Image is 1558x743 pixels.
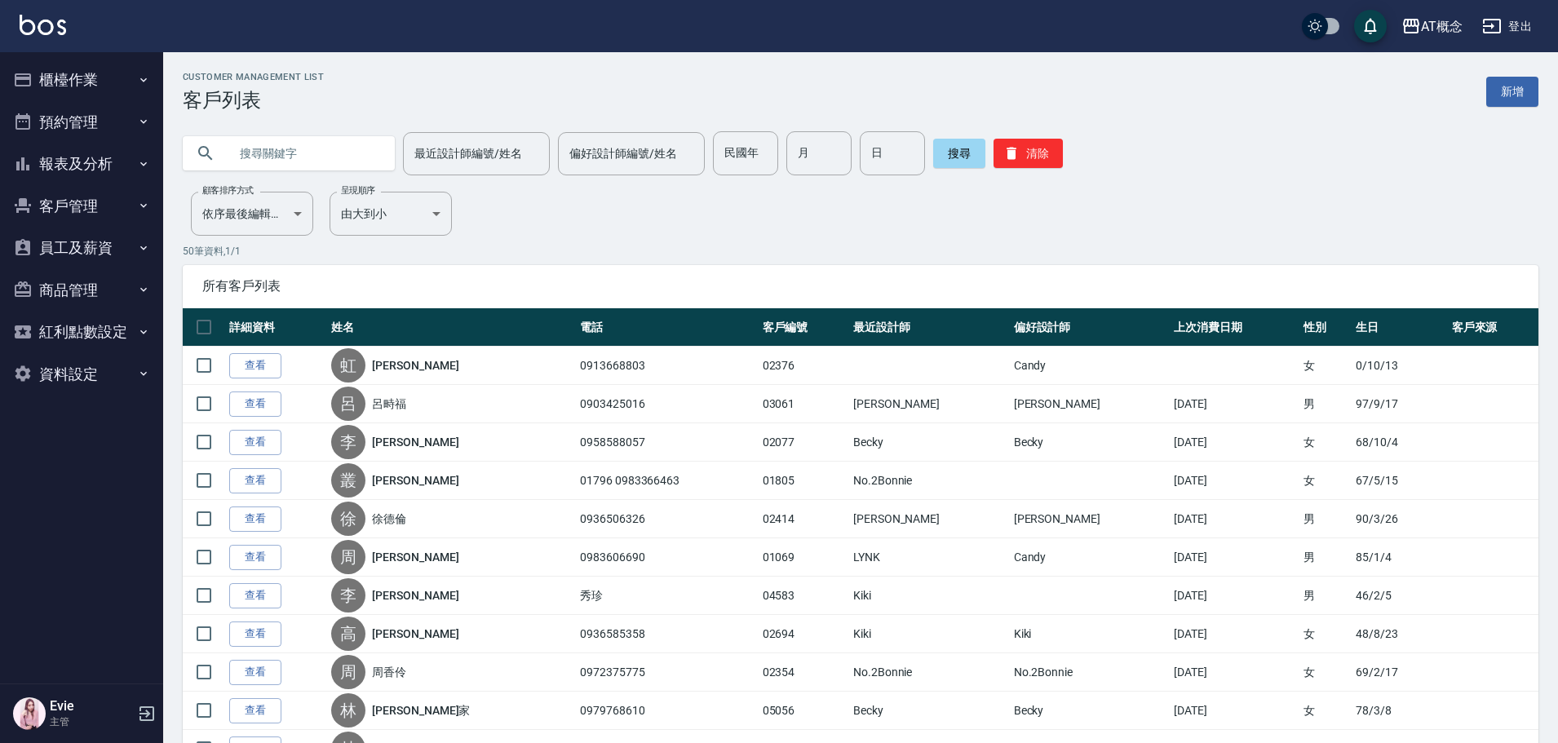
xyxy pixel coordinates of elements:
td: 0936585358 [576,615,759,653]
a: 查看 [229,353,281,378]
p: 50 筆資料, 1 / 1 [183,244,1538,259]
a: [PERSON_NAME]家 [372,702,470,719]
a: 新增 [1486,77,1538,107]
button: 客戶管理 [7,185,157,228]
a: [PERSON_NAME] [372,549,458,565]
td: 男 [1299,538,1352,577]
td: [PERSON_NAME] [849,500,1010,538]
h3: 客戶列表 [183,89,324,112]
a: [PERSON_NAME] [372,626,458,642]
a: 查看 [229,583,281,608]
td: 0903425016 [576,385,759,423]
a: 周香伶 [372,664,406,680]
div: 周 [331,655,365,689]
td: Kiki [849,615,1010,653]
td: 97/9/17 [1352,385,1448,423]
td: 女 [1299,462,1352,500]
div: 徐 [331,502,365,536]
th: 詳細資料 [225,308,327,347]
td: 67/5/15 [1352,462,1448,500]
td: 01805 [759,462,849,500]
td: [DATE] [1170,577,1299,615]
a: 查看 [229,621,281,647]
a: 查看 [229,468,281,493]
td: 04583 [759,577,849,615]
td: 女 [1299,692,1352,730]
td: 0972375775 [576,653,759,692]
td: 0958588057 [576,423,759,462]
th: 客戶編號 [759,308,849,347]
a: 徐德倫 [372,511,406,527]
th: 客戶來源 [1448,308,1538,347]
td: 46/2/5 [1352,577,1448,615]
td: 01069 [759,538,849,577]
th: 生日 [1352,308,1448,347]
a: [PERSON_NAME] [372,587,458,604]
td: 秀珍 [576,577,759,615]
a: [PERSON_NAME] [372,472,458,489]
td: Becky [1010,692,1171,730]
div: AT概念 [1421,16,1463,37]
td: 女 [1299,653,1352,692]
td: 78/3/8 [1352,692,1448,730]
td: No.2Bonnie [849,462,1010,500]
td: [DATE] [1170,615,1299,653]
td: 05056 [759,692,849,730]
button: 櫃檯作業 [7,59,157,101]
td: [DATE] [1170,462,1299,500]
td: No.2Bonnie [1010,653,1171,692]
label: 呈現順序 [341,184,375,197]
td: Candy [1010,347,1171,385]
td: 男 [1299,385,1352,423]
td: Candy [1010,538,1171,577]
button: 報表及分析 [7,143,157,185]
td: [DATE] [1170,538,1299,577]
td: [DATE] [1170,385,1299,423]
td: [PERSON_NAME] [1010,500,1171,538]
div: 李 [331,578,365,613]
td: Becky [849,423,1010,462]
td: 男 [1299,500,1352,538]
h2: Customer Management List [183,72,324,82]
td: 女 [1299,423,1352,462]
td: 02077 [759,423,849,462]
input: 搜尋關鍵字 [228,131,382,175]
td: Kiki [849,577,1010,615]
img: Logo [20,15,66,35]
img: Person [13,697,46,730]
button: 員工及薪資 [7,227,157,269]
td: [DATE] [1170,692,1299,730]
a: 查看 [229,698,281,723]
button: 登出 [1476,11,1538,42]
td: 女 [1299,615,1352,653]
td: [DATE] [1170,423,1299,462]
td: 48/8/23 [1352,615,1448,653]
div: 李 [331,425,365,459]
td: [PERSON_NAME] [1010,385,1171,423]
span: 所有客戶列表 [202,278,1519,294]
td: 02376 [759,347,849,385]
div: 林 [331,693,365,728]
a: 查看 [229,545,281,570]
td: [DATE] [1170,653,1299,692]
td: 02414 [759,500,849,538]
div: 周 [331,540,365,574]
td: 69/2/17 [1352,653,1448,692]
button: 搜尋 [933,139,985,168]
td: [PERSON_NAME] [849,385,1010,423]
td: Becky [849,692,1010,730]
a: 查看 [229,660,281,685]
th: 姓名 [327,308,576,347]
a: 查看 [229,391,281,417]
h5: Evie [50,698,133,714]
td: Kiki [1010,615,1171,653]
button: 清除 [994,139,1063,168]
td: Becky [1010,423,1171,462]
th: 上次消費日期 [1170,308,1299,347]
a: 查看 [229,430,281,455]
td: 01796 0983366463 [576,462,759,500]
div: 呂 [331,387,365,421]
th: 最近設計師 [849,308,1010,347]
button: 預約管理 [7,101,157,144]
td: [DATE] [1170,500,1299,538]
